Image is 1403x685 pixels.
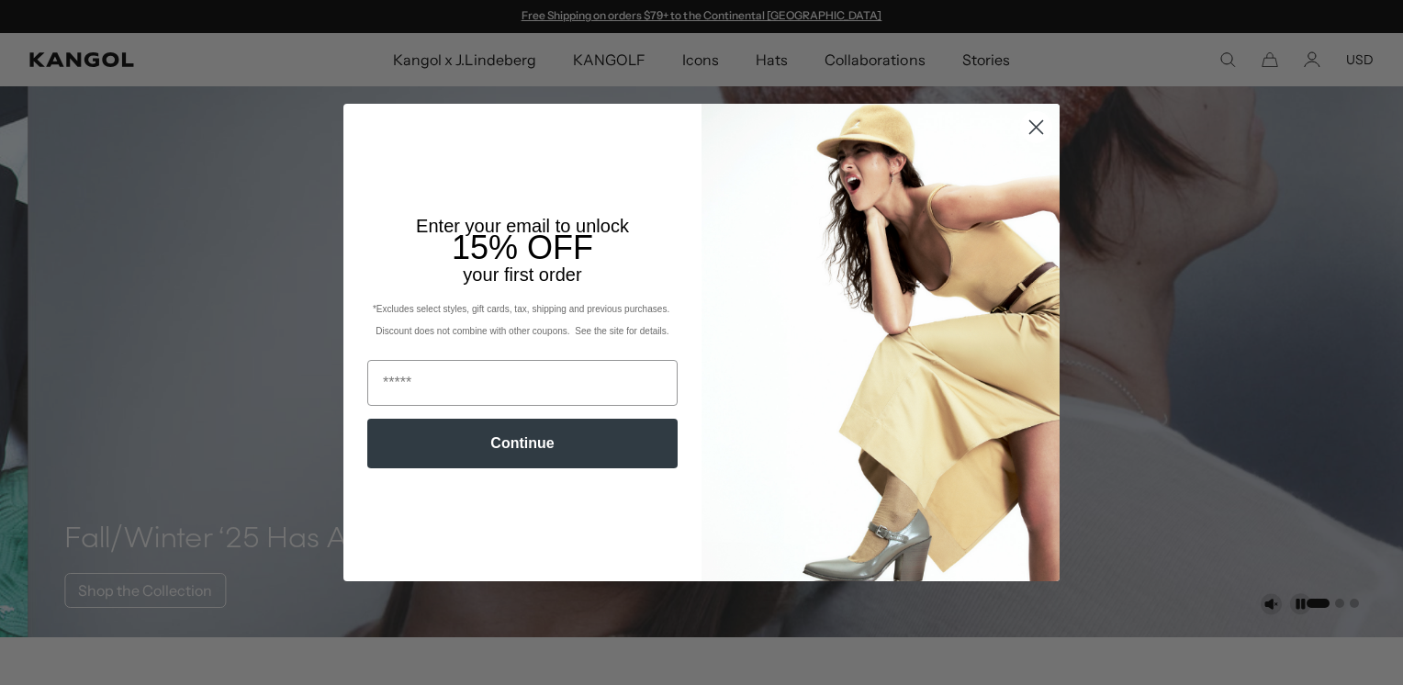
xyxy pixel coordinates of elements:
button: Close dialog [1020,111,1052,143]
span: your first order [463,264,581,285]
button: Continue [367,419,678,468]
input: Email [367,360,678,406]
span: 15% OFF [452,229,593,266]
span: *Excludes select styles, gift cards, tax, shipping and previous purchases. Discount does not comb... [373,304,672,336]
span: Enter your email to unlock [416,216,629,236]
img: 93be19ad-e773-4382-80b9-c9d740c9197f.jpeg [701,104,1060,581]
